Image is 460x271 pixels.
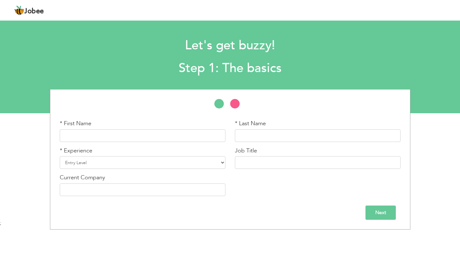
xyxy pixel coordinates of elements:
h2: Step 1: The basics [62,60,398,77]
label: * Last Name [235,120,266,128]
h1: Let's get buzzy! [62,37,398,54]
label: Current Company [60,174,105,182]
label: * First Name [60,120,91,128]
input: Next [365,206,396,220]
label: Job Title [235,147,257,155]
img: jobee.io [14,5,24,15]
label: * Experience [60,147,92,155]
span: Jobee [24,8,44,15]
